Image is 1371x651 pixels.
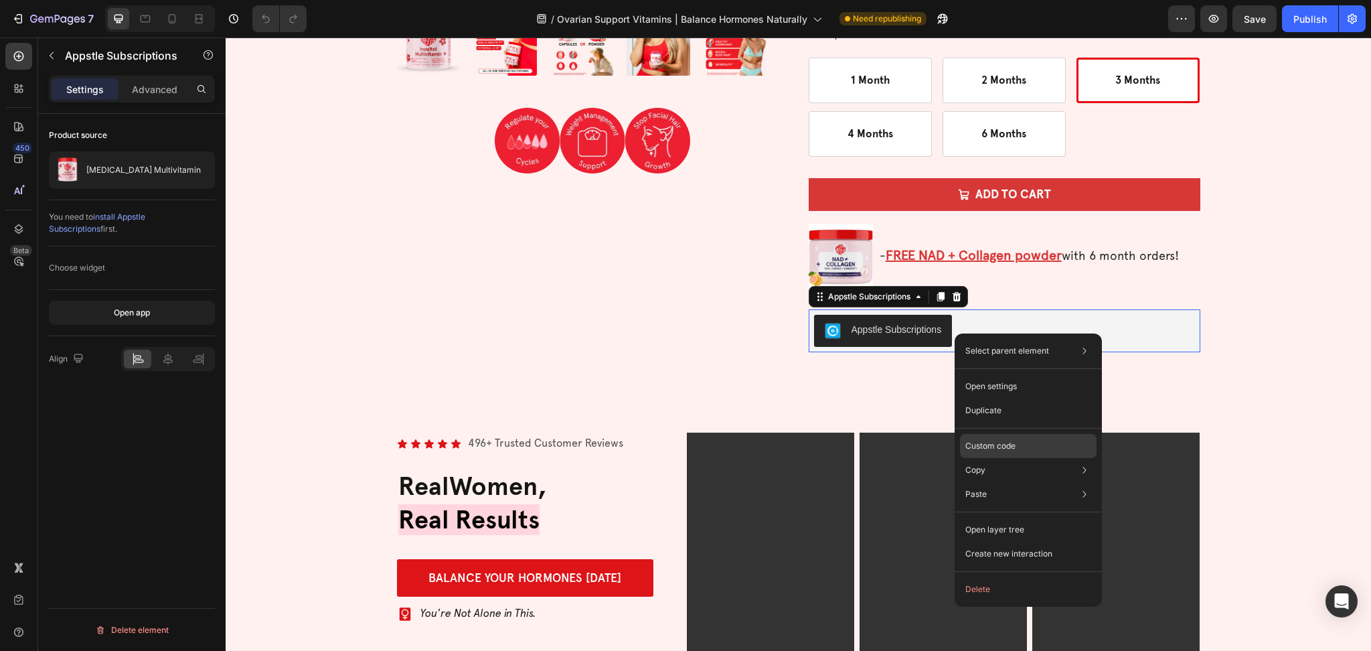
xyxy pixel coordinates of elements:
[1325,585,1358,618] div: Open Intercom Messenger
[588,277,727,309] button: Appstle Subscriptions
[49,301,215,325] button: Open app
[171,431,428,500] h2: Women,
[1293,12,1327,26] div: Publish
[756,88,801,104] span: 6 Months
[557,12,807,26] span: Ovarian Support Vitamins | Balance Hormones Naturally
[965,524,1024,536] p: Open layer tree
[583,186,647,250] img: FREE NAD + Collagen powder with 6 month orders!
[1232,5,1277,32] button: Save
[195,567,310,586] p: You're Not Alone in This.
[853,13,921,25] span: Need republishing
[66,82,104,96] p: Settings
[10,245,32,256] div: Beta
[1244,13,1266,25] span: Save
[965,380,1017,392] p: Open settings
[49,620,215,641] button: Delete element
[960,577,1097,601] button: Delete
[965,440,1016,452] p: Custom code
[965,488,987,500] p: Paste
[965,405,1001,417] p: Duplicate
[551,12,554,26] span: /
[1282,5,1338,32] button: Publish
[173,467,314,498] span: Real Results
[583,141,975,173] button: Add to cart
[965,547,1052,561] p: Create new interaction
[49,350,86,368] div: Align
[49,129,107,141] div: Product source
[65,48,179,64] p: Appstle Subscriptions
[252,5,307,32] div: Undo/Redo
[173,433,224,464] span: Real
[171,522,428,559] a: Balance Your Hormones [DATE]
[242,396,398,416] p: 496+ Trusted Customer Reviews
[626,285,716,299] div: Appstle Subscriptions
[625,35,664,51] span: 1 Month
[88,11,94,27] p: 7
[269,70,465,136] img: A red circle icon with four droplet symbols representing menstrual flow, paired with the text “Re...
[54,157,81,184] img: product feature img
[226,38,1371,651] iframe: Design area
[965,464,985,476] p: Copy
[132,82,177,96] p: Advanced
[114,307,150,319] div: Open app
[890,35,935,51] span: 3 Months
[49,262,105,274] div: Choose widget
[5,5,100,32] button: 7
[756,35,801,51] span: 2 Months
[13,143,32,153] div: 450
[654,209,973,227] p: - with 6 month orders!
[203,530,396,551] p: Balance Your Hormones [DATE]
[599,285,615,301] img: AppstleSubscriptions.png
[86,165,201,175] p: [MEDICAL_DATA] Multivitamin
[49,211,215,235] div: You need to first.
[750,146,825,167] div: Add to cart
[660,210,836,226] u: FREE NAD + Collagen powder
[622,88,667,104] span: 4 Months
[49,212,145,234] span: install Appstle Subscriptions
[95,622,169,638] div: Delete element
[600,253,688,265] div: Appstle Subscriptions
[965,345,1049,357] p: Select parent element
